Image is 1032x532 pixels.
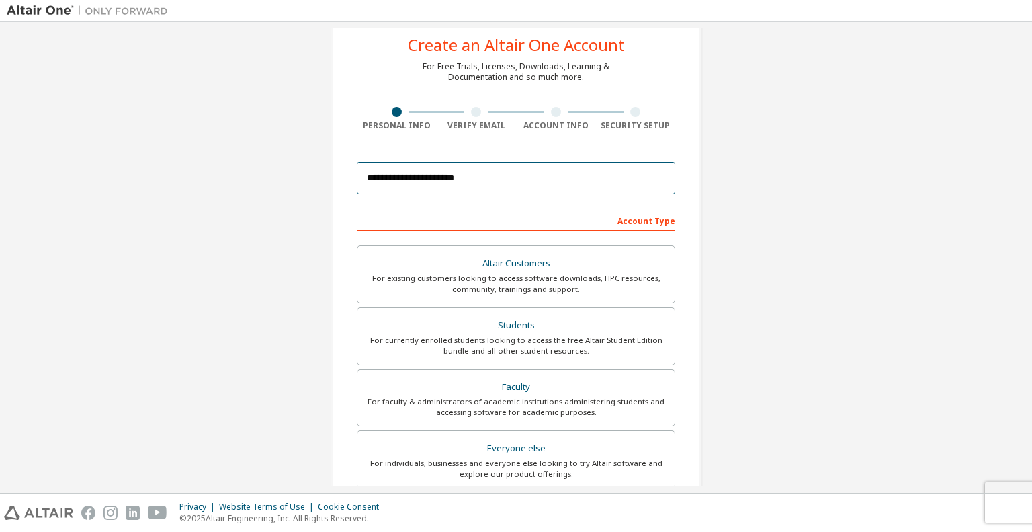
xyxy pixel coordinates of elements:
[365,458,666,480] div: For individuals, businesses and everyone else looking to try Altair software and explore our prod...
[179,512,387,524] p: © 2025 Altair Engineering, Inc. All Rights Reserved.
[516,120,596,131] div: Account Info
[365,396,666,418] div: For faculty & administrators of academic institutions administering students and accessing softwa...
[365,273,666,295] div: For existing customers looking to access software downloads, HPC resources, community, trainings ...
[357,209,675,231] div: Account Type
[179,502,219,512] div: Privacy
[357,120,437,131] div: Personal Info
[318,502,387,512] div: Cookie Consent
[126,506,140,520] img: linkedin.svg
[148,506,167,520] img: youtube.svg
[365,335,666,356] div: For currently enrolled students looking to access the free Altair Student Edition bundle and all ...
[365,316,666,335] div: Students
[365,439,666,458] div: Everyone else
[596,120,676,131] div: Security Setup
[365,378,666,397] div: Faculty
[365,254,666,273] div: Altair Customers
[81,506,95,520] img: facebook.svg
[423,61,609,83] div: For Free Trials, Licenses, Downloads, Learning & Documentation and so much more.
[7,4,175,17] img: Altair One
[437,120,517,131] div: Verify Email
[219,502,318,512] div: Website Terms of Use
[103,506,118,520] img: instagram.svg
[4,506,73,520] img: altair_logo.svg
[408,37,625,53] div: Create an Altair One Account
